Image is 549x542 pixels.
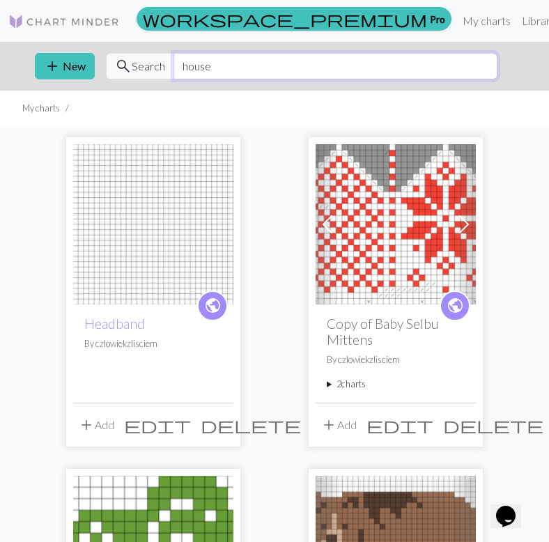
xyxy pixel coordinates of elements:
[327,316,465,348] h2: Copy of Baby Selbu Mittens
[316,216,476,229] a: Baby Selbu Mittens
[137,7,451,31] a: Pro
[327,353,465,366] p: By czlowiekzlisciem
[8,13,120,30] img: Logo
[22,102,60,115] li: My charts
[115,56,132,76] span: search
[196,412,306,438] button: Delete
[78,415,95,435] span: add
[84,316,145,332] a: Headband
[132,58,165,75] span: Search
[44,56,61,76] span: add
[201,415,301,435] span: delete
[204,295,222,316] span: public
[447,295,464,316] span: public
[320,415,337,435] span: add
[119,412,196,438] button: Edit
[327,378,465,391] summary: 2charts
[124,415,191,435] span: edit
[124,417,191,433] i: Edit
[84,337,222,350] p: By czlowiekzlisciem
[73,144,233,304] img: Headband
[197,291,228,321] a: public
[143,9,427,29] span: workspace_premium
[447,292,464,320] i: public
[438,412,548,438] button: Delete
[457,7,516,35] a: My charts
[490,486,535,528] iframe: chat widget
[204,292,222,320] i: public
[440,291,470,321] a: public
[73,412,119,438] button: Add
[362,412,438,438] button: Edit
[73,216,233,229] a: Headband
[443,415,543,435] span: delete
[366,417,433,433] i: Edit
[35,53,95,79] button: New
[316,144,476,304] img: Baby Selbu Mittens
[316,412,362,438] button: Add
[366,415,433,435] span: edit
